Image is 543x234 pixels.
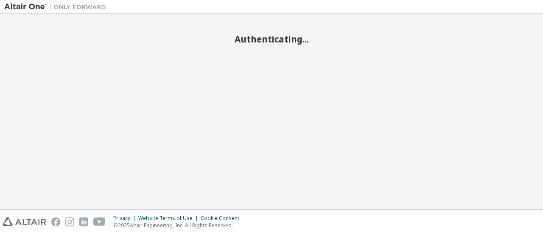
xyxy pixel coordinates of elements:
[93,217,106,226] img: youtube.svg
[51,217,60,226] img: facebook.svg
[4,3,110,11] img: Altair One
[138,215,201,222] div: Website Terms of Use
[65,217,74,226] img: instagram.svg
[4,34,539,45] h2: Authenticating...
[3,217,46,226] img: altair_logo.svg
[113,222,244,229] p: © 2025 Altair Engineering, Inc. All Rights Reserved.
[79,217,88,226] img: linkedin.svg
[201,215,244,222] div: Cookie Consent
[113,215,138,222] div: Privacy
